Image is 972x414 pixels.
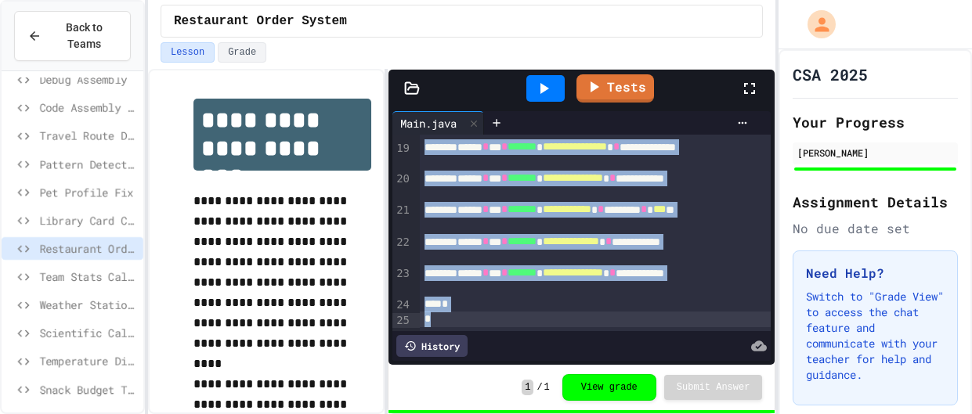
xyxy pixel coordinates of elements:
[174,12,347,31] span: Restaurant Order System
[793,191,958,213] h2: Assignment Details
[576,74,654,103] a: Tests
[39,353,137,369] span: Temperature Display Fix
[537,381,542,394] span: /
[392,171,412,203] div: 20
[793,111,958,133] h2: Your Progress
[39,184,137,200] span: Pet Profile Fix
[677,381,750,394] span: Submit Answer
[562,374,656,401] button: View grade
[392,297,412,313] div: 24
[544,381,550,394] span: 1
[806,264,945,283] h3: Need Help?
[392,235,412,266] div: 22
[396,335,468,357] div: History
[793,63,868,85] h1: CSA 2025
[392,141,412,172] div: 19
[14,11,131,61] button: Back to Teams
[39,156,137,172] span: Pattern Detective
[39,128,137,144] span: Travel Route Debugger
[39,325,137,341] span: Scientific Calculator
[39,240,137,257] span: Restaurant Order System
[664,375,763,400] button: Submit Answer
[797,146,953,160] div: [PERSON_NAME]
[39,297,137,313] span: Weather Station Debugger
[392,203,412,235] div: 21
[793,219,958,238] div: No due date set
[161,42,215,63] button: Lesson
[39,71,137,88] span: Debug Assembly
[392,266,412,297] div: 23
[39,212,137,229] span: Library Card Creator
[39,381,137,398] span: Snack Budget Tracker
[39,268,137,285] span: Team Stats Calculator
[392,111,484,135] div: Main.java
[39,99,137,116] span: Code Assembly Challenge
[392,313,412,329] div: 25
[392,115,464,131] div: Main.java
[791,6,840,42] div: My Account
[806,289,945,383] p: Switch to "Grade View" to access the chat feature and communicate with your teacher for help and ...
[51,20,117,52] span: Back to Teams
[522,380,533,395] span: 1
[218,42,266,63] button: Grade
